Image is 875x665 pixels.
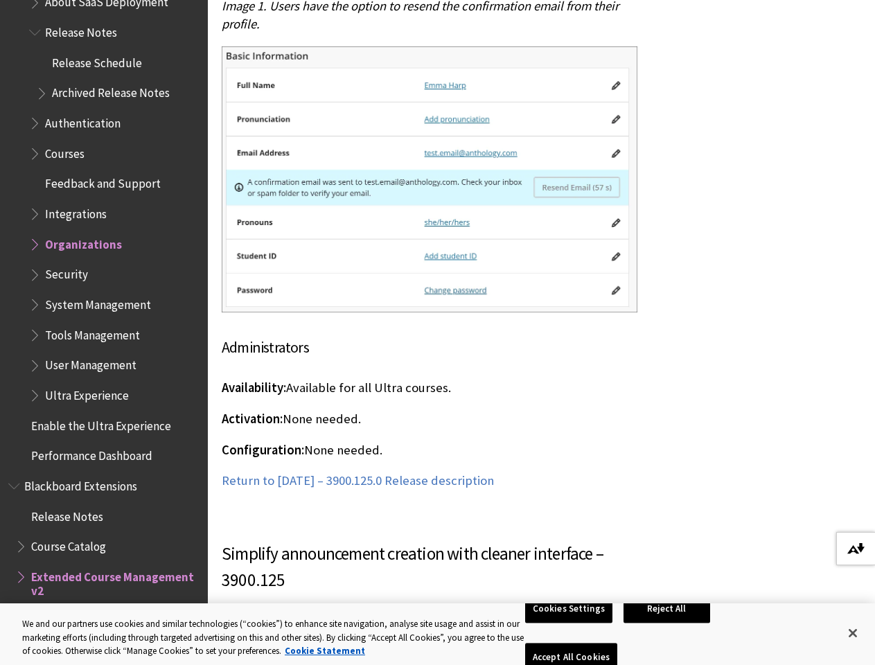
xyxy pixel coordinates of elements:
[24,475,137,493] span: Blackboard Extensions
[285,645,365,657] a: More information about your privacy, opens in a new tab
[45,293,151,312] span: System Management
[31,444,152,463] span: Performance Dashboard
[45,202,107,221] span: Integrations
[222,411,283,427] span: Activation:
[31,505,103,524] span: Release Notes
[52,51,142,70] span: Release Schedule
[31,414,171,433] span: Enable the Ultra Experience
[624,594,710,623] button: Reject All
[222,472,494,489] a: Return to [DATE] – 3900.125.0 Release description
[222,442,304,458] span: Configuration:
[31,565,198,598] span: Extended Course Management v2
[31,535,106,553] span: Course Catalog
[525,594,612,623] button: Cookies Settings
[222,336,656,359] h4: Administrators
[52,82,170,100] span: Archived Release Notes
[45,142,85,161] span: Courses
[45,112,121,130] span: Authentication
[22,617,525,658] div: We and our partners use cookies and similar technologies (“cookies”) to enhance site navigation, ...
[222,410,656,428] p: None needed.
[45,21,117,39] span: Release Notes
[45,323,140,342] span: Tools Management
[222,441,656,459] p: None needed.
[45,263,88,282] span: Security
[838,618,868,648] button: Close
[45,384,129,402] span: Ultra Experience
[222,379,656,397] p: Available for all Ultra courses.
[222,541,656,594] h3: Simplify announcement creation with cleaner interface – 3900.125
[45,172,161,191] span: Feedback and Support
[45,354,136,373] span: User Management
[222,380,286,396] span: Availability:
[222,46,637,312] img: The Basic Information section of the Profile page, featuring a message beneath the email address ...
[45,233,122,251] span: Organizations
